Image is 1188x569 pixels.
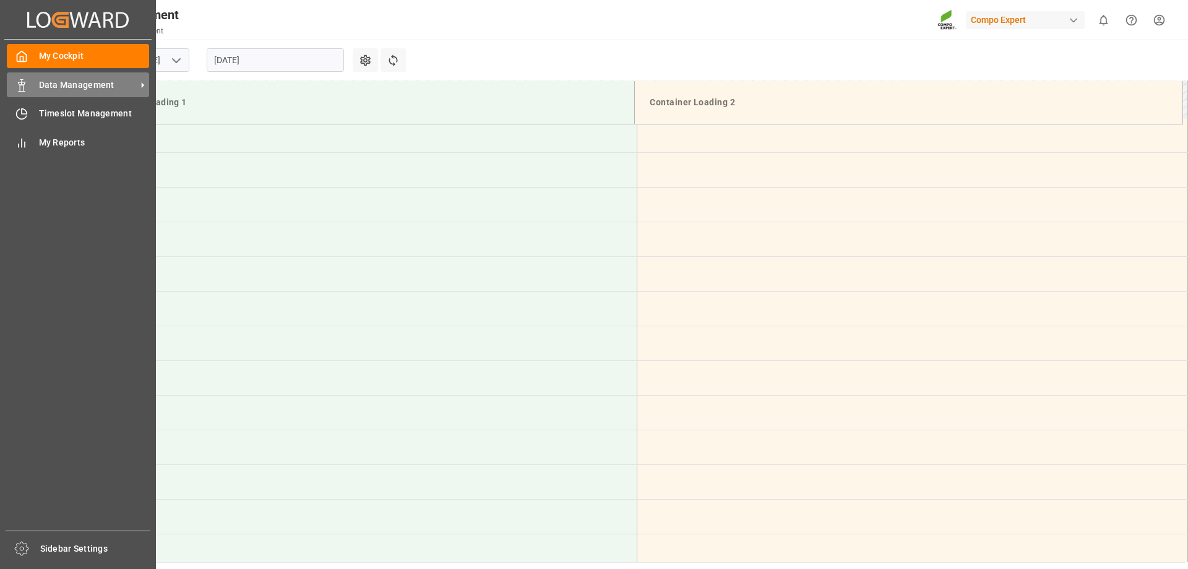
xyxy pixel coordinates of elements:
span: Data Management [39,79,137,92]
div: Container Loading 2 [645,91,1173,114]
div: Compo Expert [966,11,1085,29]
span: My Reports [39,136,150,149]
button: show 0 new notifications [1090,6,1117,34]
span: My Cockpit [39,50,150,63]
input: DD.MM.YYYY [207,48,344,72]
button: Help Center [1117,6,1145,34]
a: Timeslot Management [7,102,149,126]
span: Sidebar Settings [40,542,151,555]
button: open menu [166,51,185,70]
button: Compo Expert [966,8,1090,32]
img: Screenshot%202023-09-29%20at%2010.02.21.png_1712312052.png [937,9,957,31]
span: Timeslot Management [39,107,150,120]
div: Container Loading 1 [97,91,624,114]
a: My Cockpit [7,44,149,68]
a: My Reports [7,130,149,154]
